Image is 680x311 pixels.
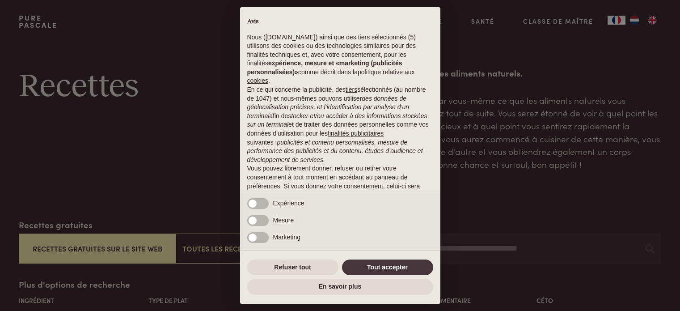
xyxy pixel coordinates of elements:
[247,139,423,163] em: publicités et contenu personnalisés, mesure de performance des publicités et du contenu, études d...
[247,60,402,76] strong: expérience, mesure et «marketing (publicités personnalisées)»
[273,217,294,224] span: Mesure
[247,85,433,164] p: En ce qui concerne la publicité, des sélectionnés (au nombre de 1047) et nous-mêmes pouvons utili...
[273,200,304,207] span: Expérience
[247,260,338,276] button: Refuser tout
[247,95,410,119] em: des données de géolocalisation précises, et l’identification par analyse d’un terminal
[342,260,433,276] button: Tout accepter
[247,33,433,86] p: Nous ([DOMAIN_NAME]) ainsi que des tiers sélectionnés (5) utilisons des cookies ou des technologi...
[247,112,427,128] em: stocker et/ou accéder à des informations stockées sur un terminal
[247,279,433,295] button: En savoir plus
[328,129,384,138] button: finalités publicitaires
[247,164,433,208] p: Vous pouvez librement donner, refuser ou retirer votre consentement à tout moment en accédant au ...
[273,234,300,241] span: Marketing
[247,18,433,26] h2: Avis
[346,85,357,94] button: tiers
